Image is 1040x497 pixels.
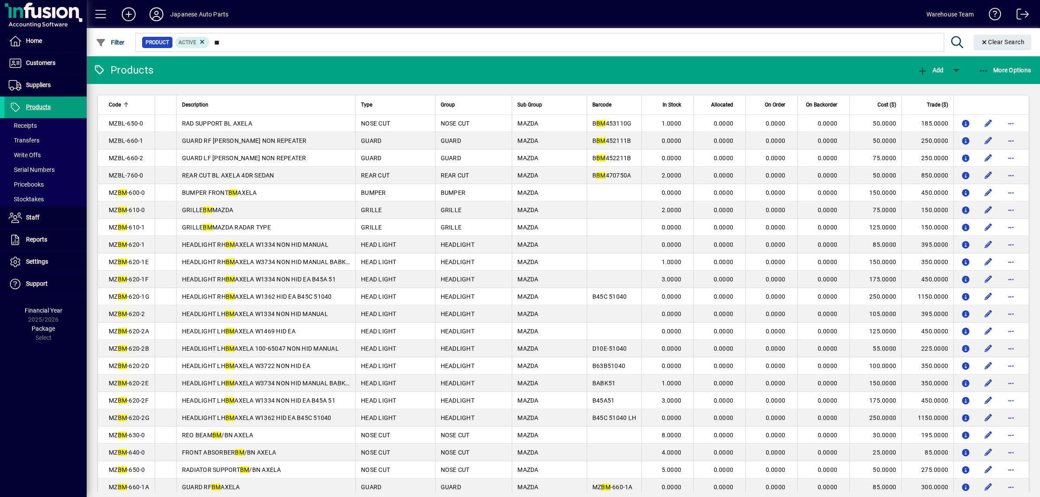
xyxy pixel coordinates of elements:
[441,155,461,161] span: GUARD
[361,258,396,265] span: HEAD LIGHT
[4,148,87,162] a: Write Offs
[441,100,507,110] div: Group
[517,224,538,231] span: MAZDA
[4,177,87,192] a: Pricebooks
[818,241,838,248] span: 0.0000
[766,137,786,144] span: 0.0000
[9,137,39,144] span: Transfers
[361,276,396,283] span: HEAD LIGHT
[118,224,127,231] em: BM
[662,345,682,352] span: 0.0000
[901,323,953,340] td: 450.0000
[981,480,995,494] button: Edit
[517,241,538,248] span: MAZDA
[1004,359,1018,373] button: More options
[1004,238,1018,252] button: More options
[662,120,682,127] span: 1.0000
[849,149,901,167] td: 75.0000
[714,172,734,179] span: 0.0000
[766,293,786,300] span: 0.0000
[699,100,741,110] div: Allocated
[926,7,974,21] div: Warehouse Team
[818,137,838,144] span: 0.0000
[441,224,462,231] span: GRILLE
[26,236,47,243] span: Reports
[662,310,682,317] span: 0.0000
[361,293,396,300] span: HEAD LIGHT
[182,241,328,248] span: HEADLIGHT RH AXELA W1334 NON HID MANUAL
[361,155,381,161] span: GUARD
[662,137,682,144] span: 0.0000
[182,276,336,283] span: HEADLIGHT RH AXELA W1334 NON HID EA B45A 51
[441,241,474,248] span: HEADLIGHT
[849,323,901,340] td: 125.0000
[109,310,145,317] span: MZ -620-2
[981,376,995,390] button: Edit
[182,328,296,335] span: HEADLIGHT LH AXELA W1469 HID EA
[849,357,901,374] td: 100.0000
[714,137,734,144] span: 0.0000
[109,100,121,110] span: Code
[118,207,127,213] em: BM
[93,63,153,77] div: Products
[1004,272,1018,286] button: More options
[170,7,228,21] div: Japanese Auto Parts
[714,120,734,127] span: 0.0000
[1004,134,1018,148] button: More options
[9,166,55,173] span: Serial Numbers
[182,310,328,317] span: HEADLIGHT LH AXELA W1334 NON HID MANUAL
[175,37,210,48] mat-chip: Activation Status: Active
[849,340,901,357] td: 55.0000
[441,293,474,300] span: HEADLIGHT
[118,189,127,196] em: BM
[901,115,953,132] td: 185.0000
[109,276,149,283] span: MZ -620-1F
[662,328,682,335] span: 0.0000
[182,172,274,179] span: REAR CUT BL AXELA 4DR SEDAN
[1004,428,1018,442] button: More options
[1004,376,1018,390] button: More options
[4,273,87,295] a: Support
[766,224,786,231] span: 0.0000
[818,310,838,317] span: 0.0000
[118,241,127,248] em: BM
[517,328,538,335] span: MAZDA
[118,345,127,352] em: BM
[766,241,786,248] span: 0.0000
[109,137,143,144] span: MZBL-660-1
[596,172,606,179] em: BM
[818,224,838,231] span: 0.0000
[182,207,233,213] span: GRILLE MAZDA
[361,100,372,110] span: Type
[766,310,786,317] span: 0.0000
[517,310,538,317] span: MAZDA
[981,445,995,459] button: Edit
[849,219,901,236] td: 125.0000
[361,345,396,352] span: HEAD LIGHT
[981,307,995,321] button: Edit
[981,203,995,217] button: Edit
[917,67,943,74] span: Add
[517,345,538,352] span: MAZDA
[647,100,689,110] div: In Stock
[818,258,838,265] span: 0.0000
[179,39,196,45] span: Active
[203,224,212,231] em: BM
[225,345,235,352] em: BM
[361,224,382,231] span: GRILLE
[441,276,474,283] span: HEADLIGHT
[517,276,538,283] span: MAZDA
[901,288,953,305] td: 1150.0000
[849,305,901,323] td: 105.0000
[26,81,51,88] span: Suppliers
[981,151,995,165] button: Edit
[1004,116,1018,130] button: More options
[803,100,845,110] div: On Backorder
[901,305,953,323] td: 395.0000
[818,207,838,213] span: 0.0000
[109,120,143,127] span: MZBL-650-0
[143,6,170,22] button: Profile
[915,62,946,78] button: Add
[663,100,681,110] span: In Stock
[109,189,145,196] span: MZ -600-0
